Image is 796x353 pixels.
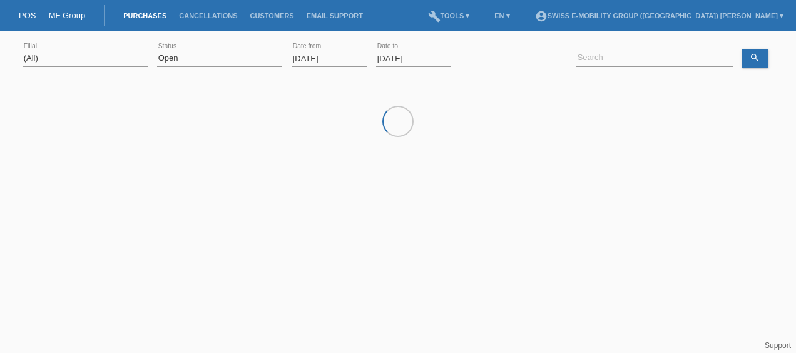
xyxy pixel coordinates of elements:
[117,12,173,19] a: Purchases
[428,10,441,23] i: build
[742,49,768,68] a: search
[765,341,791,350] a: Support
[488,12,516,19] a: EN ▾
[529,12,790,19] a: account_circleSwiss E-Mobility Group ([GEOGRAPHIC_DATA]) [PERSON_NAME] ▾
[244,12,300,19] a: Customers
[19,11,85,20] a: POS — MF Group
[750,53,760,63] i: search
[173,12,243,19] a: Cancellations
[300,12,369,19] a: Email Support
[422,12,476,19] a: buildTools ▾
[535,10,548,23] i: account_circle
